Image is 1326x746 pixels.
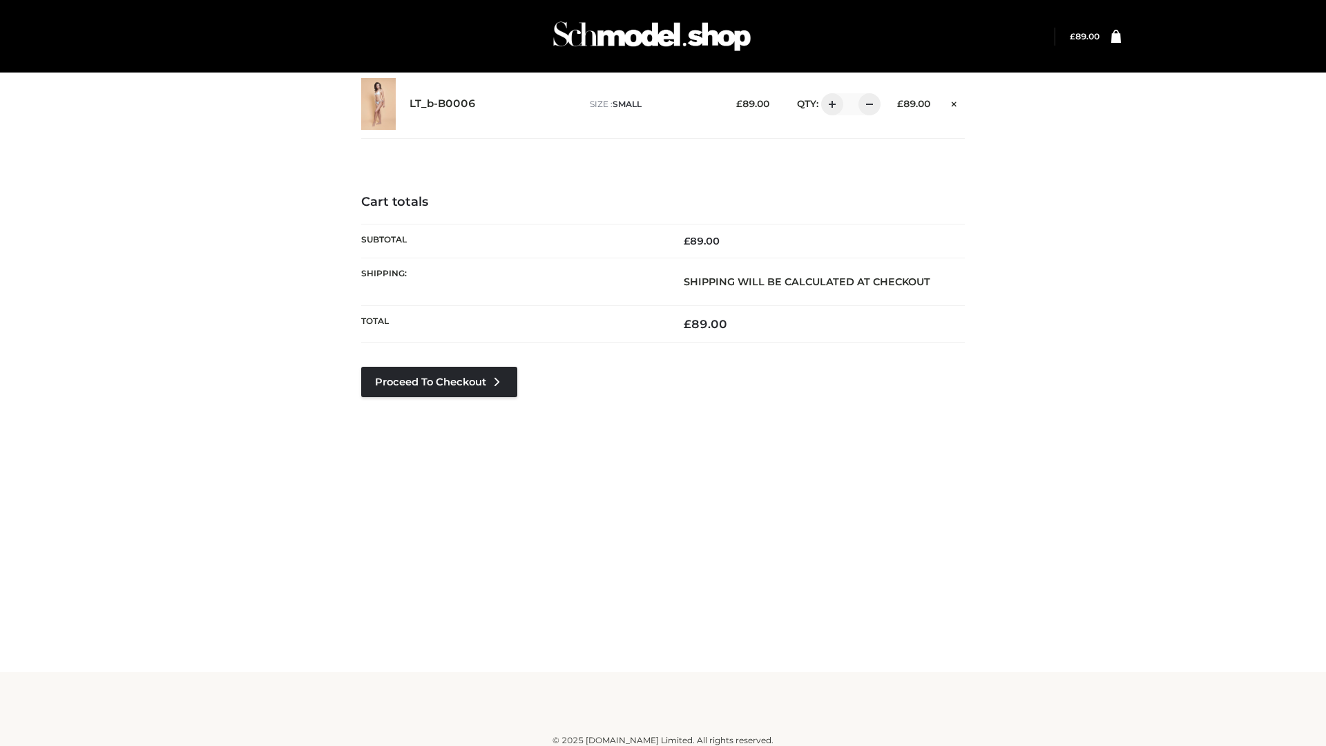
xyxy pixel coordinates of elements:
[361,306,663,343] th: Total
[783,93,876,115] div: QTY:
[361,258,663,305] th: Shipping:
[684,317,691,331] span: £
[1070,31,1075,41] span: £
[410,97,476,111] a: LT_b-B0006
[361,78,396,130] img: LT_b-B0006 - SMALL
[613,99,642,109] span: SMALL
[684,235,720,247] bdi: 89.00
[1070,31,1099,41] bdi: 89.00
[897,98,903,109] span: £
[897,98,930,109] bdi: 89.00
[548,9,756,64] img: Schmodel Admin 964
[590,98,715,111] p: size :
[684,276,930,288] strong: Shipping will be calculated at checkout
[684,235,690,247] span: £
[944,93,965,111] a: Remove this item
[361,195,965,210] h4: Cart totals
[361,224,663,258] th: Subtotal
[684,317,727,331] bdi: 89.00
[736,98,769,109] bdi: 89.00
[1070,31,1099,41] a: £89.00
[736,98,742,109] span: £
[361,367,517,397] a: Proceed to Checkout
